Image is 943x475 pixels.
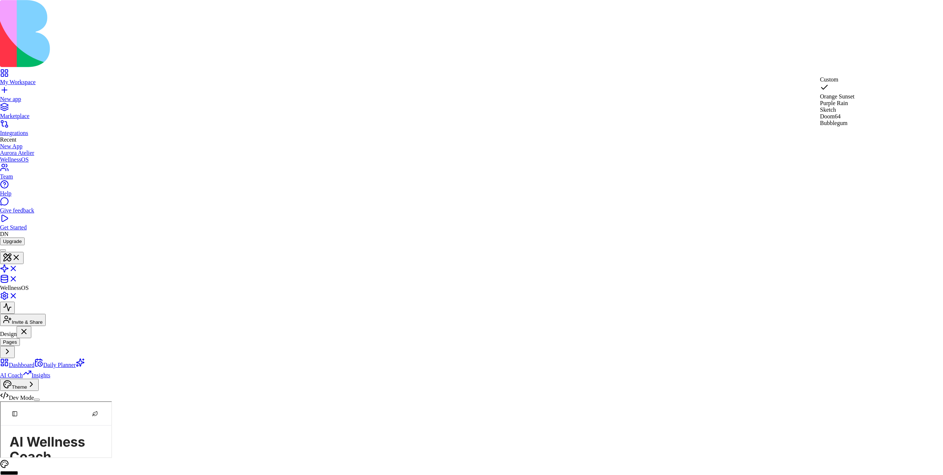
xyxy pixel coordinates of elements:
span: Sketch [820,107,836,113]
span: Custom [820,76,838,83]
span: Bubblegum [820,120,848,126]
span: Doom64 [820,113,841,119]
span: Purple Rain [820,100,848,106]
span: Orange Sunset [820,93,855,100]
h1: AI Wellness Coach [9,32,102,62]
